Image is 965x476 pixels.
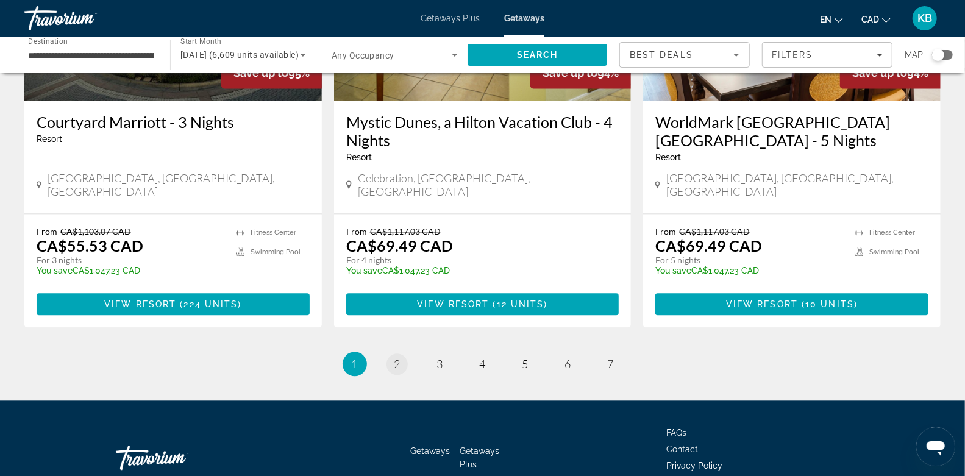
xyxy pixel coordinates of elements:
[176,299,241,309] span: ( )
[861,15,879,24] span: CAD
[460,446,499,469] a: Getaways Plus
[24,2,146,34] a: Travorium
[666,428,686,438] a: FAQs
[358,171,619,198] span: Celebration, [GEOGRAPHIC_DATA], [GEOGRAPHIC_DATA]
[370,226,441,236] span: CA$1,117.03 CAD
[346,152,372,162] span: Resort
[346,226,367,236] span: From
[820,15,831,24] span: en
[666,171,928,198] span: [GEOGRAPHIC_DATA], [GEOGRAPHIC_DATA], [GEOGRAPHIC_DATA]
[28,37,68,46] span: Destination
[655,152,681,162] span: Resort
[905,46,923,63] span: Map
[630,50,693,60] span: Best Deals
[180,50,299,60] span: [DATE] (6,609 units available)
[517,50,558,60] span: Search
[37,293,310,315] button: View Resort(224 units)
[522,357,529,371] span: 5
[504,13,544,23] a: Getaways
[798,299,858,309] span: ( )
[417,299,489,309] span: View Resort
[869,229,915,236] span: Fitness Center
[861,10,891,28] button: Change currency
[655,266,691,275] span: You save
[346,255,607,266] p: For 4 nights
[37,266,73,275] span: You save
[37,266,224,275] p: CA$1,047.23 CAD
[679,226,750,236] span: CA$1,117.03 CAD
[251,248,301,256] span: Swimming Pool
[655,293,928,315] button: View Resort(10 units)
[608,357,614,371] span: 7
[916,427,955,466] iframe: Button to launch messaging window
[666,444,698,454] a: Contact
[346,266,382,275] span: You save
[104,299,176,309] span: View Resort
[60,226,131,236] span: CA$1,103.07 CAD
[37,236,143,255] p: CA$55.53 CAD
[655,226,676,236] span: From
[332,51,394,60] span: Any Occupancy
[497,299,544,309] span: 12 units
[666,461,722,471] a: Privacy Policy
[437,357,443,371] span: 3
[869,248,919,256] span: Swimming Pool
[917,12,932,24] span: KB
[772,50,813,60] span: Filters
[655,236,762,255] p: CA$69.49 CAD
[346,266,607,275] p: CA$1,047.23 CAD
[251,229,296,236] span: Fitness Center
[726,299,798,309] span: View Resort
[909,5,941,31] button: User Menu
[24,352,941,376] nav: Pagination
[489,299,547,309] span: ( )
[655,113,928,149] a: WorldMark [GEOGRAPHIC_DATA] [GEOGRAPHIC_DATA] - 5 Nights
[28,48,154,63] input: Select destination
[180,38,221,46] span: Start Month
[655,266,842,275] p: CA$1,047.23 CAD
[762,42,892,68] button: Filters
[48,171,310,198] span: [GEOGRAPHIC_DATA], [GEOGRAPHIC_DATA], [GEOGRAPHIC_DATA]
[421,13,480,23] a: Getaways Plus
[468,44,607,66] button: Search
[480,357,486,371] span: 4
[565,357,571,371] span: 6
[805,299,854,309] span: 10 units
[116,439,238,476] a: Go Home
[37,113,310,131] a: Courtyard Marriott - 3 Nights
[630,48,739,62] mat-select: Sort by
[346,113,619,149] a: Mystic Dunes, a Hilton Vacation Club - 4 Nights
[352,357,358,371] span: 1
[37,255,224,266] p: For 3 nights
[410,446,450,456] a: Getaways
[394,357,401,371] span: 2
[183,299,238,309] span: 224 units
[655,255,842,266] p: For 5 nights
[346,293,619,315] button: View Resort(12 units)
[346,236,453,255] p: CA$69.49 CAD
[820,10,843,28] button: Change language
[37,226,57,236] span: From
[37,134,62,144] span: Resort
